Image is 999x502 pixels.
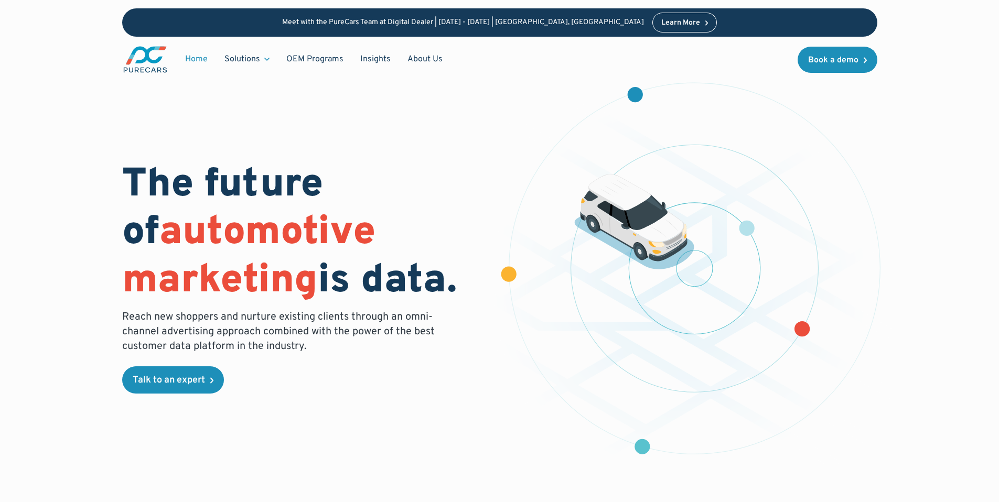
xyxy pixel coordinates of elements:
div: Talk to an expert [133,376,205,385]
div: Solutions [224,53,260,65]
a: Insights [352,49,399,69]
a: Learn More [652,13,717,32]
a: Talk to an expert [122,366,224,394]
p: Meet with the PureCars Team at Digital Dealer | [DATE] - [DATE] | [GEOGRAPHIC_DATA], [GEOGRAPHIC_... [282,18,644,27]
a: main [122,45,168,74]
div: Learn More [661,19,700,27]
img: illustration of a vehicle [574,174,695,269]
div: Solutions [216,49,278,69]
a: OEM Programs [278,49,352,69]
a: About Us [399,49,451,69]
img: purecars logo [122,45,168,74]
a: Book a demo [798,47,877,73]
h1: The future of is data. [122,162,487,305]
a: Home [177,49,216,69]
div: Book a demo [808,56,858,64]
span: automotive marketing [122,208,375,306]
p: Reach new shoppers and nurture existing clients through an omni-channel advertising approach comb... [122,310,441,354]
